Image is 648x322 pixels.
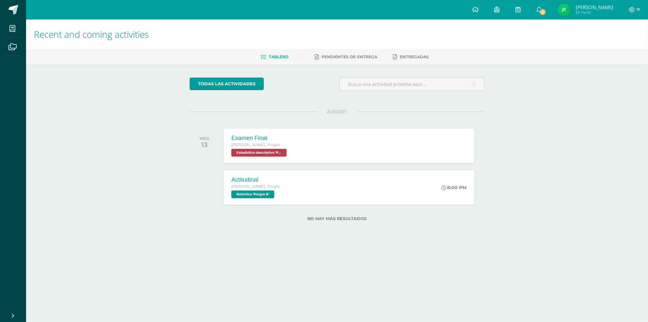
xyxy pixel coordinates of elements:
[340,78,484,91] input: Busca una actividad próxima aquí...
[231,135,288,142] div: Examen Final
[231,176,280,183] div: Actitudinal
[199,141,209,148] div: 13
[261,52,289,62] a: Tablero
[231,143,280,147] span: [PERSON_NAME]. Progra
[315,52,378,62] a: Pendientes de entrega
[558,3,571,16] img: 0cc28943d4fbce80970ffb5fbfa83fb4.png
[190,216,484,221] label: No hay más resultados
[317,109,358,115] span: AUGUST
[393,52,429,62] a: Entregadas
[231,184,280,189] span: [PERSON_NAME]. Progra
[199,136,209,141] div: WED
[322,54,378,59] span: Pendientes de entrega
[539,8,546,16] span: 1
[441,185,467,190] div: 8:00 PM
[190,77,264,90] a: todas las Actividades
[231,190,274,198] span: Robótica 'Progra B'
[576,10,613,15] span: Mi Perfil
[576,4,613,10] span: [PERSON_NAME]
[231,149,287,157] span: Estadística descriptiva 'Progra B'
[400,54,429,59] span: Entregadas
[34,28,149,40] span: Recent and coming activities
[269,54,289,59] span: Tablero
